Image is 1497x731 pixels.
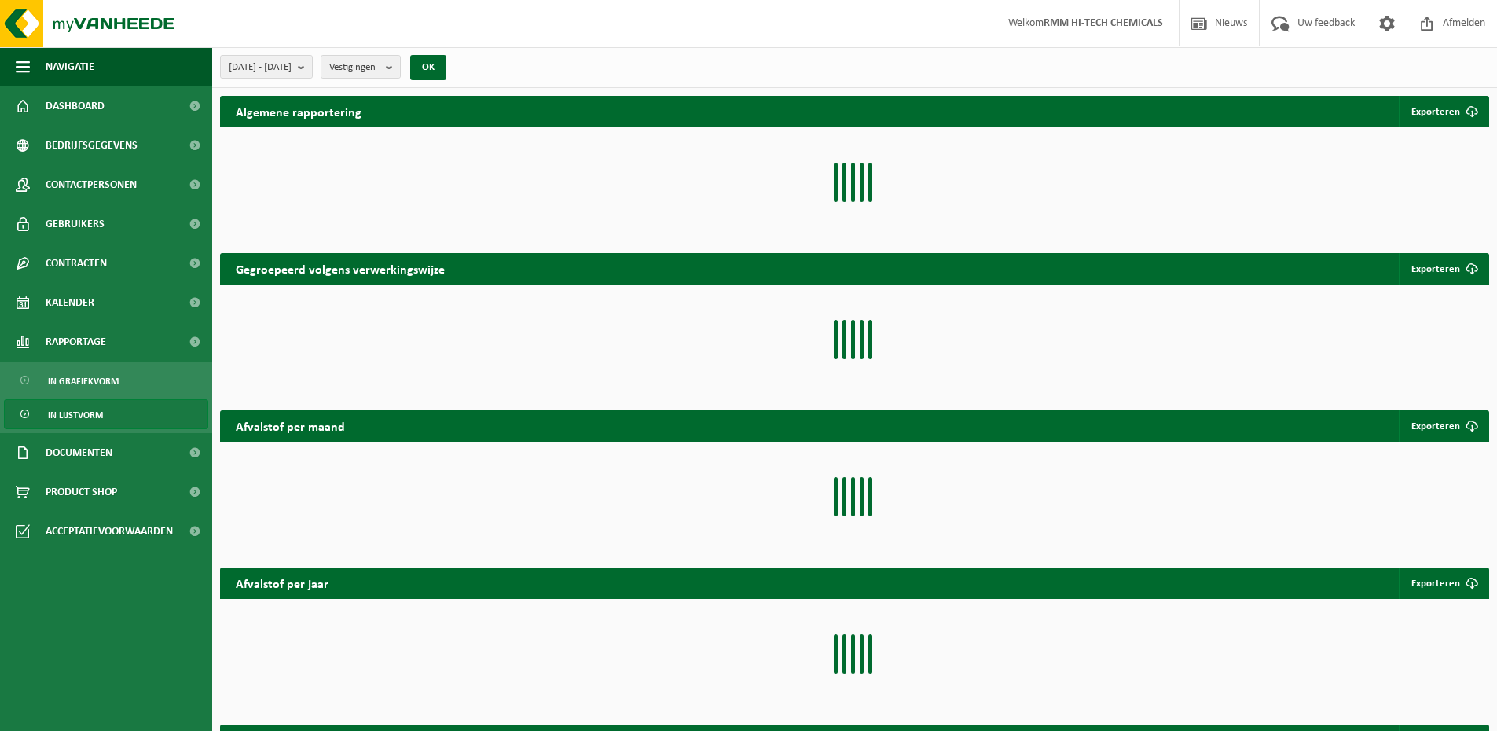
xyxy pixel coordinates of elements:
[48,366,119,396] span: In grafiekvorm
[220,96,377,127] h2: Algemene rapportering
[321,55,401,79] button: Vestigingen
[1399,96,1488,127] button: Exporteren
[46,47,94,86] span: Navigatie
[4,365,208,395] a: In grafiekvorm
[46,165,137,204] span: Contactpersonen
[329,56,380,79] span: Vestigingen
[220,410,361,441] h2: Afvalstof per maand
[220,568,344,598] h2: Afvalstof per jaar
[1399,410,1488,442] a: Exporteren
[1399,568,1488,599] a: Exporteren
[1044,17,1163,29] strong: RMM HI-TECH CHEMICALS
[46,244,107,283] span: Contracten
[46,472,117,512] span: Product Shop
[220,253,460,284] h2: Gegroepeerd volgens verwerkingswijze
[1399,253,1488,285] a: Exporteren
[46,283,94,322] span: Kalender
[410,55,446,80] button: OK
[46,204,105,244] span: Gebruikers
[4,399,208,429] a: In lijstvorm
[229,56,292,79] span: [DATE] - [DATE]
[46,433,112,472] span: Documenten
[46,322,106,362] span: Rapportage
[46,86,105,126] span: Dashboard
[46,512,173,551] span: Acceptatievoorwaarden
[220,55,313,79] button: [DATE] - [DATE]
[48,400,103,430] span: In lijstvorm
[46,126,138,165] span: Bedrijfsgegevens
